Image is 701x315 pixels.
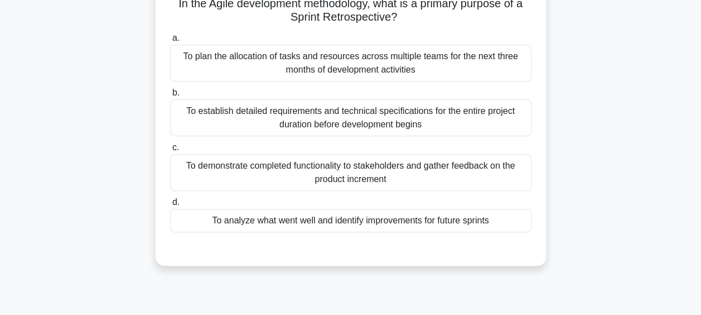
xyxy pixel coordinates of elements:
[172,88,180,97] span: b.
[170,209,531,232] div: To analyze what went well and identify improvements for future sprints
[172,197,180,207] span: d.
[170,45,531,82] div: To plan the allocation of tasks and resources across multiple teams for the next three months of ...
[172,142,179,152] span: c.
[170,154,531,191] div: To demonstrate completed functionality to stakeholders and gather feedback on the product increment
[172,33,180,42] span: a.
[170,99,531,136] div: To establish detailed requirements and technical specifications for the entire project duration b...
